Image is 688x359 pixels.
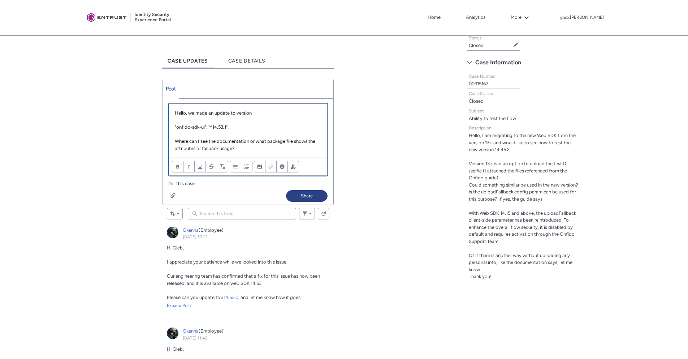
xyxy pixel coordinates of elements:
[162,48,214,68] a: Case Updates
[199,328,224,334] span: (Employee)
[469,116,516,121] lightning-formatted-text: Ability to test the flow
[166,86,176,92] span: Post
[183,227,199,233] a: Okenna
[228,58,266,64] span: Case Details
[188,208,296,219] input: Search this feed...
[469,43,484,48] lightning-formatted-text: Closed
[194,161,206,172] button: Underline
[475,57,521,68] span: Case Information
[169,181,173,186] span: To
[163,222,334,319] article: Okenna, 28 August 2025 at 10:21
[469,74,496,79] span: Case Number
[167,245,184,251] span: Hi Gleb,
[469,81,488,86] lightning-formatted-text: 00315167
[172,161,228,172] ul: Format text
[469,125,492,131] span: Description
[217,161,228,172] button: Remove Formatting
[167,328,178,339] img: External User - Okenna (null)
[167,346,184,352] span: Hi Gleb,
[560,13,604,21] button: User Profile gleb.borisov
[464,12,487,23] a: Analytics, opens in new tab
[168,58,208,64] span: Case Updates
[163,79,334,205] div: Chatter Publisher
[559,192,688,359] iframe: Qualified Messenger
[286,190,328,202] button: Share
[172,161,183,172] button: Bold
[509,12,531,23] button: More
[513,42,519,48] button: Edit Status
[238,295,302,300] span: , and let me know how it goes.
[167,259,287,265] span: I appreciate your patience while we looked into this issue.
[469,98,484,104] lightning-formatted-text: Closed
[167,227,178,238] img: External User - Okenna (null)
[469,91,493,96] span: Case Status
[167,302,329,309] a: Expand Post
[183,161,195,172] button: Italic
[167,295,220,300] span: Please can you update to
[318,208,329,219] button: Refresh this feed
[176,180,195,187] span: this case
[183,328,199,334] a: Okenna
[469,108,484,114] span: Subject
[183,234,208,239] a: [DATE] 10:21
[175,138,321,152] p: Where can I see the documentation or what package file shows the attributes or fallback usage?
[469,35,482,40] span: Status
[469,133,578,279] lightning-formatted-text: Hello, I am migrating to the new Web SDK from the version 13+ and would like to see how to test t...
[560,15,604,20] p: gleb.[PERSON_NAME]
[254,161,265,172] button: Image
[287,161,299,172] button: @Mention people and groups
[230,161,252,172] ul: Align text
[220,295,238,300] a: V14.53.0
[241,161,252,172] button: Numbered List
[265,161,277,172] button: Link
[276,161,288,172] button: Insert Emoji
[175,110,321,117] p: Hello, we made an update to version
[167,328,178,339] div: Okenna
[426,12,442,23] a: Home
[222,48,272,68] a: Case Details
[167,273,320,286] span: Our engineering team has confirmed that a fix for this issue has now been released, and it is ava...
[205,161,217,172] button: Strikethrough
[199,227,224,233] span: (Employee)
[230,161,241,172] button: Bulleted List
[463,57,585,68] button: Case Information
[183,336,207,341] a: [DATE] 11:49
[175,124,321,131] p: "onfido-sdk-ui": "^14.53.1",
[163,79,179,98] a: Post
[254,161,299,172] ul: Insert content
